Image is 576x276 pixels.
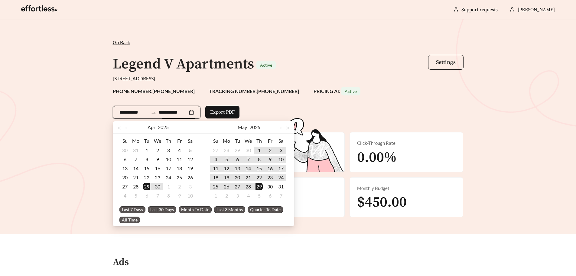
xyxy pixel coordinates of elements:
td: 2025-04-14 [130,164,141,173]
div: 28 [223,147,230,154]
span: Last 30 Days [148,206,176,213]
td: 2025-05-30 [265,182,275,191]
div: 9 [154,156,161,163]
div: 13 [234,165,241,172]
div: 10 [165,156,172,163]
td: 2025-06-05 [254,191,265,200]
div: 6 [266,192,274,199]
td: 2025-05-01 [163,182,174,191]
td: 2025-03-30 [119,146,130,155]
td: 2025-04-29 [141,182,152,191]
div: 24 [165,174,172,181]
td: 2025-05-08 [163,191,174,200]
div: 2 [223,192,230,199]
div: 31 [132,147,139,154]
th: Mo [130,136,141,146]
span: Last 7 Days [119,206,145,213]
td: 2025-04-13 [119,164,130,173]
div: 7 [154,192,161,199]
div: 16 [266,165,274,172]
span: Active [345,89,357,94]
div: 18 [176,165,183,172]
div: 5 [223,156,230,163]
div: 20 [121,174,129,181]
td: 2025-05-26 [221,182,232,191]
span: $450.00 [357,193,407,211]
div: 3 [187,183,194,190]
div: 5 [187,147,194,154]
div: 5 [132,192,139,199]
td: 2025-04-08 [141,155,152,164]
div: 29 [143,183,150,190]
button: 2025 [249,121,260,133]
div: 14 [245,165,252,172]
div: 10 [277,156,285,163]
td: 2025-04-20 [119,173,130,182]
td: 2025-04-04 [174,146,185,155]
div: [STREET_ADDRESS] [113,75,464,82]
th: We [243,136,254,146]
div: 23 [154,174,161,181]
td: 2025-05-05 [130,191,141,200]
th: Fr [265,136,275,146]
td: 2025-04-16 [152,164,163,173]
td: 2025-03-31 [130,146,141,155]
h4: Ads [113,257,129,268]
span: Month To Date [179,206,212,213]
div: 4 [212,156,219,163]
div: 22 [255,174,263,181]
td: 2025-04-07 [130,155,141,164]
div: 4 [121,192,129,199]
td: 2025-04-28 [130,182,141,191]
td: 2025-05-17 [275,164,286,173]
span: Settings [436,59,456,66]
td: 2025-04-27 [119,182,130,191]
div: 9 [266,156,274,163]
div: 31 [277,183,285,190]
td: 2025-04-17 [163,164,174,173]
td: 2025-05-01 [254,146,265,155]
div: 8 [143,156,150,163]
div: 25 [176,174,183,181]
div: 17 [277,165,285,172]
div: Monthly Budget [357,185,456,192]
div: 6 [121,156,129,163]
div: 14 [132,165,139,172]
td: 2025-04-24 [163,173,174,182]
td: 2025-04-02 [152,146,163,155]
td: 2025-05-28 [243,182,254,191]
td: 2025-05-15 [254,164,265,173]
div: 3 [234,192,241,199]
td: 2025-05-06 [141,191,152,200]
th: Fr [174,136,185,146]
span: [PERSON_NAME] [518,7,555,13]
td: 2025-05-02 [265,146,275,155]
td: 2025-05-21 [243,173,254,182]
strong: PHONE NUMBER: [PHONE_NUMBER] [113,88,195,94]
td: 2025-05-04 [210,155,221,164]
td: 2025-04-05 [185,146,196,155]
button: 2025 [158,121,169,133]
td: 2025-05-05 [221,155,232,164]
td: 2025-06-03 [232,191,243,200]
div: 21 [132,174,139,181]
td: 2025-06-06 [265,191,275,200]
div: 26 [187,174,194,181]
th: Sa [185,136,196,146]
span: All Time [119,217,140,223]
div: 30 [121,147,129,154]
div: Click-Through Rate [357,140,456,147]
td: 2025-05-18 [210,173,221,182]
td: 2025-04-10 [163,155,174,164]
td: 2025-05-24 [275,173,286,182]
span: Go Back [113,39,130,45]
div: 5 [255,192,263,199]
td: 2025-05-07 [152,191,163,200]
td: 2025-05-03 [275,146,286,155]
span: Export PDF [210,108,235,116]
div: 2 [266,147,274,154]
td: 2025-04-26 [185,173,196,182]
div: 27 [212,147,219,154]
div: 18 [212,174,219,181]
td: 2025-05-20 [232,173,243,182]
